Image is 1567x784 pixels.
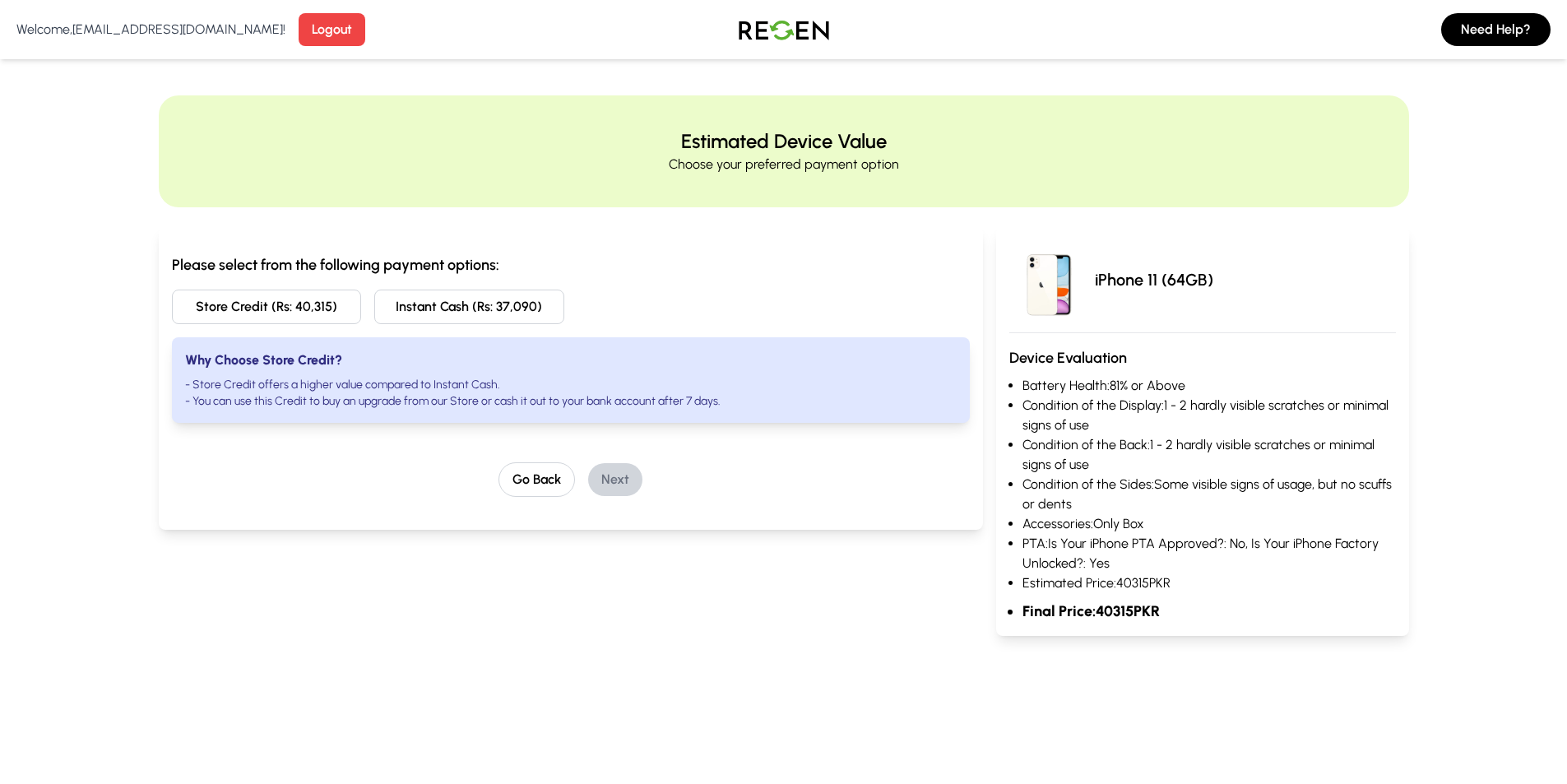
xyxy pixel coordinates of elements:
li: Condition of the Display: 1 - 2 hardly visible scratches or minimal signs of use [1022,396,1395,435]
h2: Estimated Device Value [681,128,887,155]
p: iPhone 11 (64GB) [1095,268,1213,291]
li: Accessories: Only Box [1022,514,1395,534]
button: Next [588,463,642,496]
button: Logout [299,13,365,46]
strong: Why Choose Store Credit? [185,352,342,368]
h3: Device Evaluation [1009,346,1395,369]
li: PTA: Is Your iPhone PTA Approved?: No, Is Your iPhone Factory Unlocked?: Yes [1022,534,1395,573]
p: Choose your preferred payment option [669,155,899,174]
li: Battery Health: 81% or Above [1022,376,1395,396]
li: Condition of the Sides: Some visible signs of usage, but no scuffs or dents [1022,475,1395,514]
li: - Store Credit offers a higher value compared to Instant Cash. [185,377,957,393]
img: Logo [726,7,841,53]
button: Store Credit (Rs: 40,315) [172,290,362,324]
li: Final Price: 40315 PKR [1022,600,1395,623]
li: Condition of the Back: 1 - 2 hardly visible scratches or minimal signs of use [1022,435,1395,475]
button: Instant Cash (Rs: 37,090) [374,290,564,324]
button: Go Back [498,462,575,497]
li: Estimated Price: 40315 PKR [1022,573,1395,593]
button: Need Help? [1441,13,1551,46]
img: iPhone 11 [1009,240,1088,319]
li: - You can use this Credit to buy an upgrade from our Store or cash it out to your bank account af... [185,393,957,410]
p: Welcome, [EMAIL_ADDRESS][DOMAIN_NAME] ! [16,20,285,39]
h3: Please select from the following payment options: [172,253,971,276]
